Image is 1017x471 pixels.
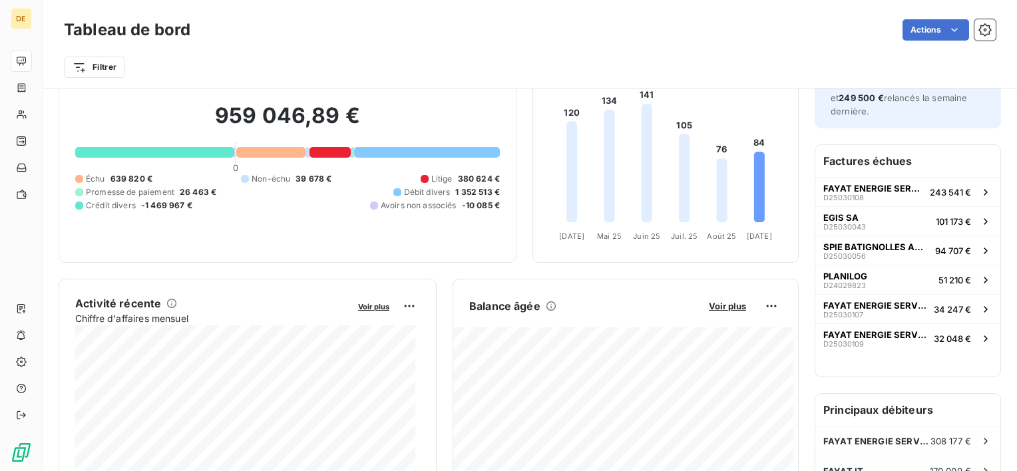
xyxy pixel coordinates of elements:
[823,340,864,348] span: D25030109
[64,57,125,78] button: Filtrer
[358,302,389,311] span: Voir plus
[707,232,736,241] tspan: Août 25
[815,177,1000,206] button: FAYAT ENERGIE SERVICESD25030108243 541 €
[823,183,924,194] span: FAYAT ENERGIE SERVICES
[815,206,1000,235] button: EGIS SAD25030043101 173 €
[823,281,866,289] span: D24029823
[823,194,864,202] span: D25030108
[823,329,928,340] span: FAYAT ENERGIE SERVICES
[815,235,1000,265] button: SPIE BATIGNOLLES AMITECD2503005694 707 €
[404,186,451,198] span: Débit divers
[252,173,290,185] span: Non-échu
[141,200,192,212] span: -1 469 967 €
[823,212,859,223] span: EGIS SA
[86,186,174,198] span: Promesse de paiement
[930,187,971,198] span: 243 541 €
[903,19,969,41] button: Actions
[831,79,970,116] span: relances ou actions effectuées et relancés la semaine dernière.
[296,173,331,185] span: 39 678 €
[823,241,930,252] span: SPIE BATIGNOLLES AMITEC
[86,173,105,185] span: Échu
[11,8,32,29] div: DE
[815,323,1000,353] button: FAYAT ENERGIE SERVICESD2503010932 048 €
[972,426,1004,458] iframe: Intercom live chat
[633,232,660,241] tspan: Juin 25
[934,304,971,315] span: 34 247 €
[64,18,190,42] h3: Tableau de bord
[462,200,500,212] span: -10 085 €
[823,252,866,260] span: D25030056
[747,232,772,241] tspan: [DATE]
[709,301,746,311] span: Voir plus
[458,173,500,185] span: 380 624 €
[815,265,1000,294] button: PLANILOGD2402982351 210 €
[75,295,161,311] h6: Activité récente
[86,200,136,212] span: Crédit divers
[839,92,883,103] span: 249 500 €
[935,245,971,256] span: 94 707 €
[815,294,1000,323] button: FAYAT ENERGIE SERVICESD2503010734 247 €
[75,311,349,325] span: Chiffre d'affaires mensuel
[934,333,971,344] span: 32 048 €
[597,232,622,241] tspan: Mai 25
[11,442,32,463] img: Logo LeanPay
[823,223,866,231] span: D25030043
[823,300,928,311] span: FAYAT ENERGIE SERVICES
[938,275,971,285] span: 51 210 €
[815,394,1000,426] h6: Principaux débiteurs
[930,436,971,446] span: 308 177 €
[823,436,930,446] span: FAYAT ENERGIE SERVICES
[431,173,453,185] span: Litige
[233,162,238,173] span: 0
[823,271,867,281] span: PLANILOG
[936,216,971,227] span: 101 173 €
[110,173,152,185] span: 639 820 €
[559,232,584,241] tspan: [DATE]
[455,186,500,198] span: 1 352 513 €
[823,311,863,319] span: D25030107
[381,200,457,212] span: Avoirs non associés
[815,145,1000,177] h6: Factures échues
[75,102,500,142] h2: 959 046,89 €
[671,232,698,241] tspan: Juil. 25
[705,300,750,312] button: Voir plus
[469,298,540,314] h6: Balance âgée
[354,300,393,312] button: Voir plus
[180,186,216,198] span: 26 463 €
